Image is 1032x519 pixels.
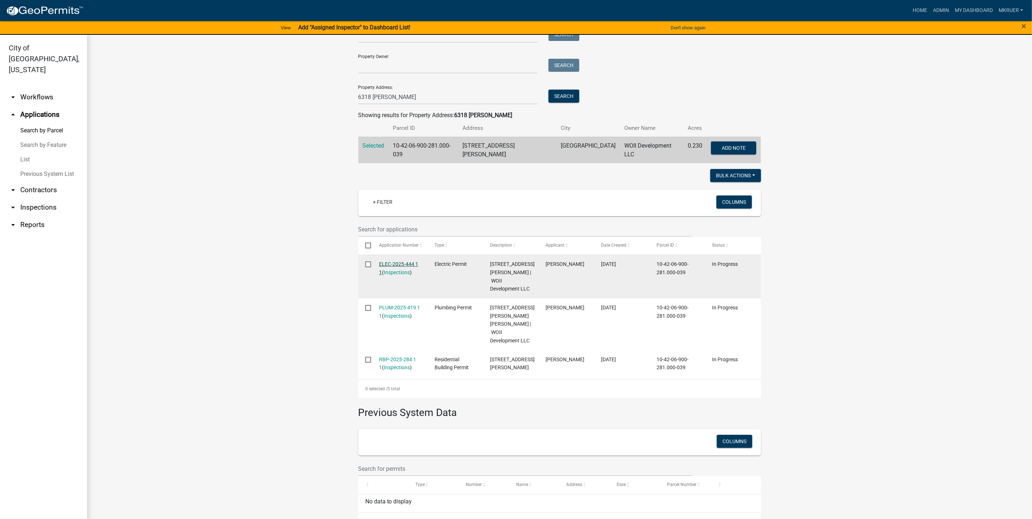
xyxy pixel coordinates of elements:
i: arrow_drop_up [9,110,17,119]
span: In Progress [712,357,738,362]
span: 6318 JOHN WAYNE DRIVE 902 | WOII Development LLC [490,261,535,292]
span: 6318 JOHN WAYNE DRIVE 6318 JOHN WAYNE DRIVE, LOT 902 | WOII Development LLC [490,305,535,343]
button: Columns [716,195,752,209]
span: 07/28/2025 [601,305,616,310]
span: 10-42-06-900-281.000-039 [657,357,689,371]
datatable-header-cell: Date [610,476,660,494]
datatable-header-cell: Select [358,237,372,254]
span: Name [516,482,528,487]
th: Address [459,120,557,137]
a: mkruer [996,4,1026,17]
span: 08/12/2025 [601,261,616,267]
button: Don't show again [668,22,708,34]
i: arrow_drop_down [9,221,17,229]
a: Admin [930,4,952,17]
span: In Progress [712,305,738,310]
button: Bulk Actions [710,169,761,182]
a: Home [910,4,930,17]
a: Inspections [384,313,410,319]
a: My Dashboard [952,4,996,17]
span: Date Created [601,243,626,248]
span: Type [435,243,444,248]
a: Selected [363,142,385,149]
datatable-header-cell: Number [459,476,509,494]
span: Parcel Number [667,482,696,487]
a: + Filter [367,195,398,209]
span: Parcel ID [657,243,674,248]
datatable-header-cell: Address [560,476,610,494]
span: 0 selected / [365,386,388,391]
span: Electric Permit [435,261,467,267]
datatable-header-cell: Name [509,476,560,494]
div: ( ) [379,260,421,277]
td: 10-42-06-900-281.000-039 [389,137,459,163]
div: 3 total [358,380,761,398]
span: Applicant [546,243,564,248]
span: Application Number [379,243,419,248]
button: Add Note [711,141,756,155]
span: In Progress [712,261,738,267]
datatable-header-cell: Parcel Number [660,476,711,494]
span: × [1022,21,1027,31]
i: arrow_drop_down [9,186,17,194]
span: 6318 John Wayne Drive, Charlestown IN 47111 | Lot 902 [490,357,535,371]
th: Acres [683,120,707,137]
span: Date [617,482,626,487]
span: Address [567,482,583,487]
datatable-header-cell: Applicant [539,237,594,254]
a: Inspections [384,269,410,275]
span: Plumbing Permit [435,305,472,310]
button: Close [1022,22,1027,30]
button: Search [548,90,579,103]
div: Showing results for Property Address: [358,111,761,120]
strong: Add "Assigned Inspector" to Dashboard List! [298,24,410,31]
datatable-header-cell: Description [483,237,539,254]
span: Paul Scott Lindley [546,305,584,310]
input: Search for permits [358,461,692,476]
datatable-header-cell: Status [705,237,761,254]
strong: 6318 [PERSON_NAME] [455,112,513,119]
datatable-header-cell: Date Created [594,237,650,254]
a: ELEC-2025-444 1 1 [379,261,418,275]
span: Add Note [722,145,746,151]
span: Cindy Hunton [546,261,584,267]
button: Columns [717,435,752,448]
button: Search [548,59,579,72]
span: 07/22/2025 [601,357,616,362]
th: City [556,120,620,137]
td: WOII Development LLC [620,137,683,163]
span: Type [415,482,425,487]
h3: Previous System Data [358,398,761,420]
a: RBP-2025-284 1 1 [379,357,416,371]
datatable-header-cell: Application Number [372,237,428,254]
span: 10-42-06-900-281.000-039 [657,305,689,319]
th: Parcel ID [389,120,459,137]
i: arrow_drop_down [9,203,17,212]
span: Status [712,243,725,248]
a: PLUM-2025-419 1 1 [379,305,420,319]
datatable-header-cell: Type [428,237,483,254]
datatable-header-cell: Parcel ID [650,237,705,254]
div: ( ) [379,304,421,320]
span: 10-42-06-900-281.000-039 [657,261,689,275]
td: 0.230 [683,137,707,163]
input: Search for applications [358,222,692,237]
span: Number [466,482,482,487]
a: Inspections [384,364,410,370]
th: Owner Name [620,120,683,137]
a: View [278,22,294,34]
div: No data to display [358,494,761,512]
div: ( ) [379,355,421,372]
span: Edwin Miller [546,357,584,362]
i: arrow_drop_down [9,93,17,102]
td: [STREET_ADDRESS][PERSON_NAME] [459,137,557,163]
td: [GEOGRAPHIC_DATA] [556,137,620,163]
span: Residential Building Permit [435,357,469,371]
datatable-header-cell: Type [408,476,459,494]
span: Description [490,243,512,248]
